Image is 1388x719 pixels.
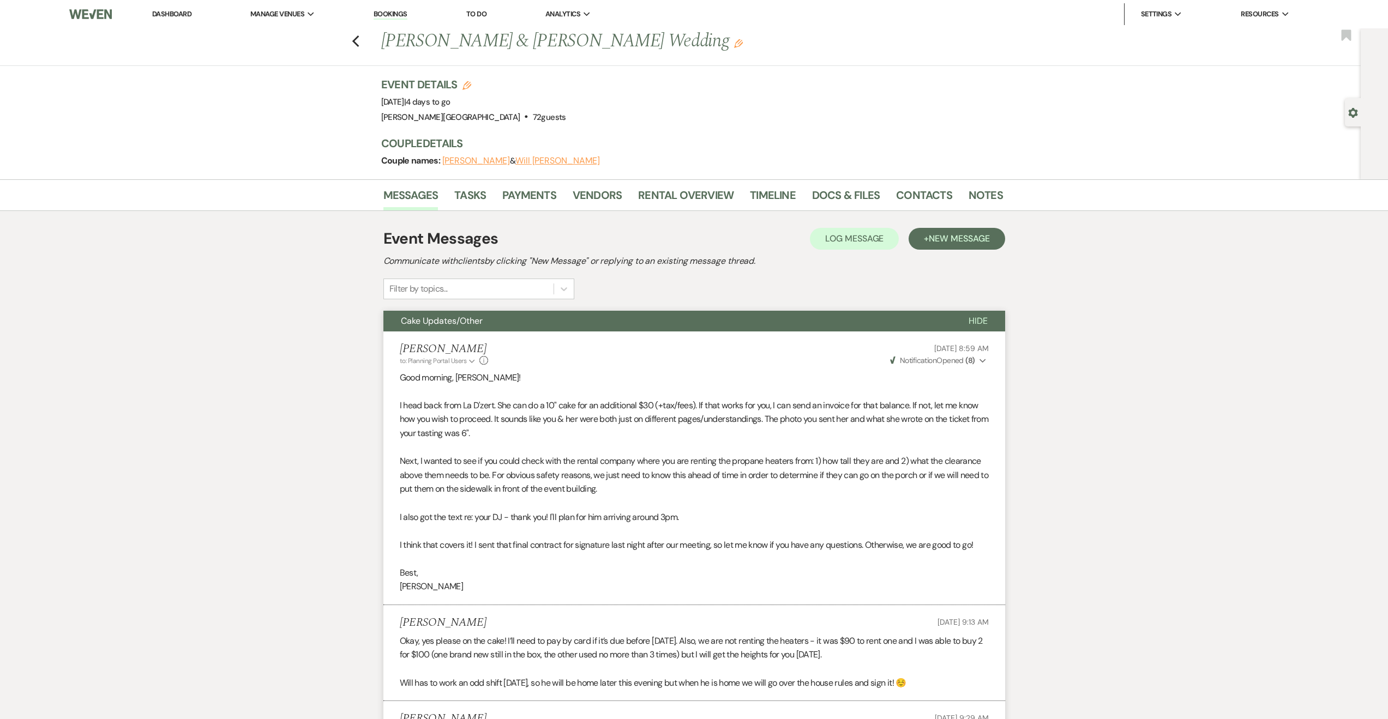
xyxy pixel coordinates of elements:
[401,315,483,327] span: Cake Updates/Other
[934,343,988,353] span: [DATE] 8:59 AM
[381,112,520,123] span: [PERSON_NAME][GEOGRAPHIC_DATA]
[938,617,988,627] span: [DATE] 9:13 AM
[383,227,498,250] h1: Event Messages
[381,28,870,55] h1: [PERSON_NAME] & [PERSON_NAME] Wedding
[400,454,989,496] p: Next, I wanted to see if you could check with the rental company where you are renting the propan...
[750,186,796,210] a: Timeline
[400,371,989,385] p: Good morning, [PERSON_NAME]!
[400,566,989,580] p: Best,
[400,510,989,524] p: I also got the text re: your DJ - thank you! I'll plan for him arriving around 3pm.
[400,538,989,552] p: I think that covers it! I sent that final contract for signature last night after our meeting, so...
[812,186,880,210] a: Docs & Files
[969,186,1003,210] a: Notes
[381,77,566,92] h3: Event Details
[929,233,989,244] span: New Message
[381,136,992,151] h3: Couple Details
[400,356,477,366] button: to: Planning Portal Users
[69,3,112,26] img: Weven Logo
[466,9,486,19] a: To Do
[573,186,622,210] a: Vendors
[900,355,936,365] span: Notification
[454,186,486,210] a: Tasks
[400,616,486,630] h5: [PERSON_NAME]
[400,357,467,365] span: to: Planning Portal Users
[638,186,734,210] a: Rental Overview
[442,156,510,165] button: [PERSON_NAME]
[381,155,442,166] span: Couple names:
[888,355,989,366] button: NotificationOpened (8)
[545,9,580,20] span: Analytics
[515,156,600,165] button: Will [PERSON_NAME]
[152,9,191,19] a: Dashboard
[383,311,951,331] button: Cake Updates/Other
[374,9,407,20] a: Bookings
[951,311,1005,331] button: Hide
[400,398,989,440] p: I head back from La D'zert. She can do a 10" cake for an additional $30 (+tax/fees). If that work...
[404,96,450,107] span: |
[400,342,489,356] h5: [PERSON_NAME]
[381,96,450,107] span: [DATE]
[890,355,975,365] span: Opened
[533,112,566,123] span: 72 guests
[383,255,1005,268] h2: Communicate with clients by clicking "New Message" or replying to an existing message thread.
[400,579,989,594] p: [PERSON_NAME]
[896,186,952,210] a: Contacts
[810,228,899,250] button: Log Message
[965,355,975,365] strong: ( 8 )
[502,186,556,210] a: Payments
[389,282,448,295] div: Filter by topics...
[1141,9,1172,20] span: Settings
[909,228,1005,250] button: +New Message
[250,9,304,20] span: Manage Venues
[383,186,438,210] a: Messages
[969,315,988,327] span: Hide
[1241,9,1278,20] span: Resources
[1348,107,1358,117] button: Open lead details
[400,634,989,662] p: Okay, yes please on the cake! I’ll need to pay by card if it’s due before [DATE]. Also, we are no...
[406,96,450,107] span: 4 days to go
[400,676,989,690] p: Will has to work an odd shift [DATE], so he will be home later this evening but when he is home w...
[734,38,743,48] button: Edit
[442,155,600,166] span: &
[825,233,884,244] span: Log Message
